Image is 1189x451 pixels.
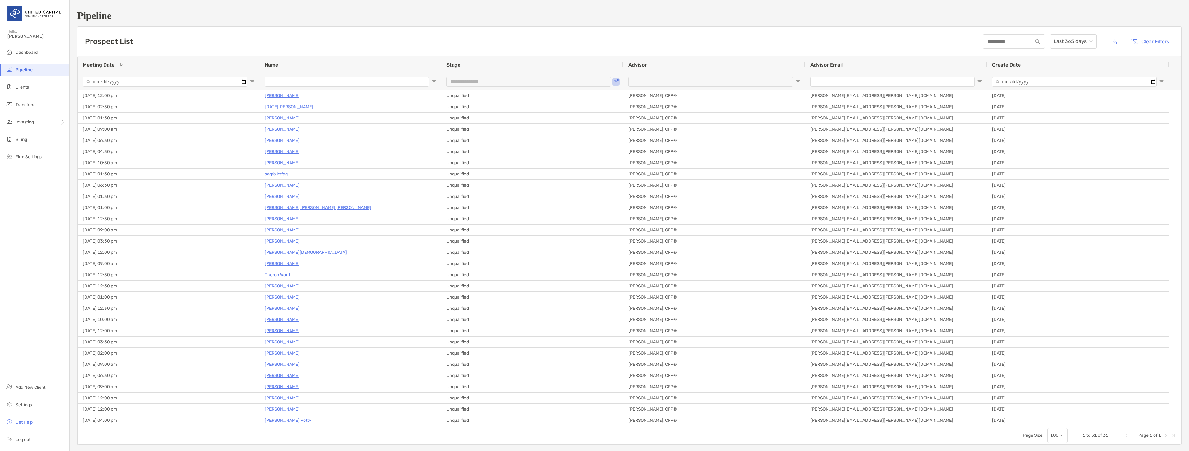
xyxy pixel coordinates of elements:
div: [PERSON_NAME], CFP® [623,381,805,392]
div: [DATE] 06:30 pm [78,135,260,146]
div: Page Size [1047,428,1068,443]
div: Unqualified [441,247,623,258]
span: Billing [16,137,27,142]
div: [PERSON_NAME], CFP® [623,236,805,247]
a: [PERSON_NAME] [265,193,300,200]
img: settings icon [6,401,13,408]
div: [PERSON_NAME][EMAIL_ADDRESS][PERSON_NAME][DOMAIN_NAME] [805,191,987,202]
div: [PERSON_NAME], CFP® [623,113,805,123]
div: [DATE] 10:30 am [78,157,260,168]
a: [PERSON_NAME] [265,305,300,312]
a: Theron Worth [265,271,292,279]
div: [DATE] [987,359,1169,370]
div: [PERSON_NAME], CFP® [623,337,805,347]
div: [PERSON_NAME][EMAIL_ADDRESS][PERSON_NAME][DOMAIN_NAME] [805,124,987,135]
div: [DATE] [987,415,1169,426]
div: Last Page [1171,433,1176,438]
div: [DATE] 09:00 am [78,381,260,392]
div: [DATE] [987,191,1169,202]
img: billing icon [6,135,13,143]
div: Unqualified [441,169,623,179]
div: First Page [1123,433,1128,438]
span: to [1086,433,1090,438]
a: [PERSON_NAME] [265,327,300,335]
span: Meeting Date [83,62,114,68]
div: [PERSON_NAME], CFP® [623,314,805,325]
div: [PERSON_NAME], CFP® [623,281,805,291]
div: Unqualified [441,146,623,157]
span: 31 [1091,433,1097,438]
img: transfers icon [6,100,13,108]
p: [PERSON_NAME] [265,349,300,357]
span: Firm Settings [16,154,42,160]
div: Unqualified [441,213,623,224]
a: [PERSON_NAME] [265,293,300,301]
a: [PERSON_NAME] [265,394,300,402]
div: [DATE] [987,348,1169,359]
div: Unqualified [441,135,623,146]
div: [PERSON_NAME][EMAIL_ADDRESS][PERSON_NAME][DOMAIN_NAME] [805,381,987,392]
div: Unqualified [441,113,623,123]
div: [DATE] 02:00 pm [78,348,260,359]
p: [PERSON_NAME] [265,338,300,346]
img: dashboard icon [6,48,13,56]
div: [PERSON_NAME], CFP® [623,370,805,381]
div: [DATE] [987,269,1169,280]
h1: Pipeline [77,10,1182,21]
div: [DATE] 12:30 pm [78,269,260,280]
div: [DATE] 01:30 pm [78,169,260,179]
a: [PERSON_NAME] [265,181,300,189]
a: [PERSON_NAME] [265,260,300,267]
div: [PERSON_NAME], CFP® [623,225,805,235]
div: [PERSON_NAME], CFP® [623,180,805,191]
div: [PERSON_NAME], CFP® [623,404,805,415]
p: [PERSON_NAME] [265,383,300,391]
p: sdgfa ksfdg [265,170,288,178]
div: [PERSON_NAME][EMAIL_ADDRESS][PERSON_NAME][DOMAIN_NAME] [805,236,987,247]
a: [PERSON_NAME] [265,226,300,234]
div: Unqualified [441,202,623,213]
div: [PERSON_NAME], CFP® [623,359,805,370]
span: of [1098,433,1102,438]
div: [DATE] 09:00 am [78,258,260,269]
span: Advisor [628,62,647,68]
a: [PERSON_NAME] [265,114,300,122]
div: Unqualified [441,101,623,112]
div: [DATE] 04:30 pm [78,146,260,157]
div: Unqualified [441,393,623,403]
div: [PERSON_NAME][EMAIL_ADDRESS][PERSON_NAME][DOMAIN_NAME] [805,359,987,370]
img: logout icon [6,435,13,443]
span: Get Help [16,420,33,425]
div: [PERSON_NAME][EMAIL_ADDRESS][PERSON_NAME][DOMAIN_NAME] [805,225,987,235]
div: [PERSON_NAME][EMAIL_ADDRESS][PERSON_NAME][DOMAIN_NAME] [805,135,987,146]
div: [DATE] [987,101,1169,112]
div: [DATE] 01:00 pm [78,202,260,213]
div: [DATE] 12:30 pm [78,303,260,314]
a: [PERSON_NAME] [265,137,300,144]
div: [DATE] 12:00 am [78,325,260,336]
div: Unqualified [441,303,623,314]
div: [PERSON_NAME][EMAIL_ADDRESS][PERSON_NAME][DOMAIN_NAME] [805,393,987,403]
a: [PERSON_NAME] [265,159,300,167]
div: Unqualified [441,225,623,235]
p: [PERSON_NAME] [265,316,300,323]
img: pipeline icon [6,66,13,73]
a: [PERSON_NAME] [265,237,300,245]
div: Unqualified [441,348,623,359]
button: Open Filter Menu [1159,79,1164,84]
div: Next Page [1163,433,1168,438]
div: [DATE] [987,157,1169,168]
a: [PERSON_NAME] Potty [265,416,311,424]
div: [DATE] 04:00 pm [78,415,260,426]
a: [DATE][PERSON_NAME] [265,103,313,111]
div: [DATE] [987,303,1169,314]
a: [PERSON_NAME] [265,148,300,156]
a: [PERSON_NAME] [265,215,300,223]
div: [DATE] 12:00 am [78,393,260,403]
